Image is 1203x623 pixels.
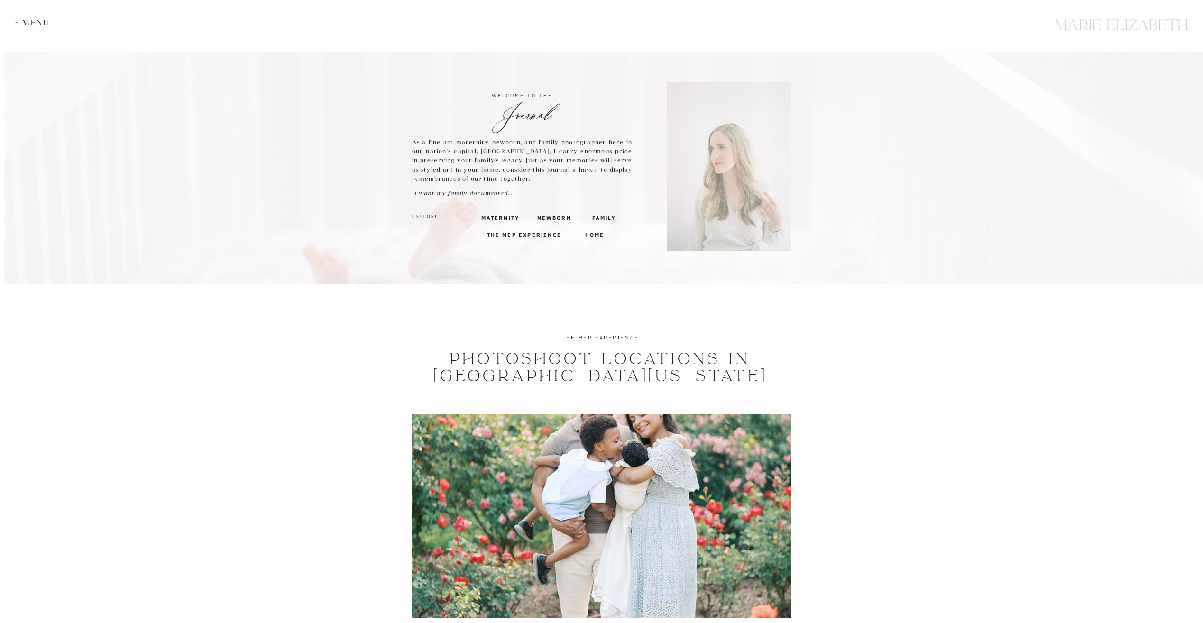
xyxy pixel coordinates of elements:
[412,213,439,221] h2: explore
[487,230,564,238] a: The MEP Experience
[561,334,639,341] a: The MEP Experience
[412,414,791,618] img: A Newborn Session At Bon Air Rose Garden, One Of My Favorite Photoshoot Locations In Northern Vir...
[585,230,603,238] a: home
[15,18,55,27] div: + Menu
[433,349,767,386] a: Photoshoot Locations in [GEOGRAPHIC_DATA][US_STATE]
[412,101,633,118] h2: Journal
[537,213,569,221] a: Newborn
[412,91,633,100] h3: welcome to the
[412,137,633,183] p: As a fine art maternity, newborn, and family photographer here in our nation's capital, [GEOGRAPH...
[592,213,615,221] a: Family
[481,213,514,221] a: maternity
[414,189,533,198] a: I want my family documented...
